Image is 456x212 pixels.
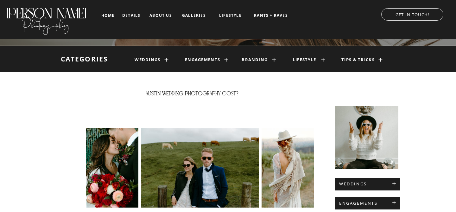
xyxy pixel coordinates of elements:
h1: categories [56,55,112,63]
a: ENGAGEMENTS [339,201,396,206]
a: [PERSON_NAME] [5,5,87,16]
a: LIFESTYLE [214,13,246,18]
h1: Austin Wedding Photography Cost? [98,89,286,98]
a: galleries [181,13,207,18]
img: JESSIE SCHULTZ PHOTOGRAPHY (18 of 99) [141,127,258,208]
a: home [100,13,115,17]
a: TIPS & TRICKS [339,57,377,62]
a: details [122,13,140,17]
a: WEDDINGS [339,182,396,187]
a: about us [148,13,174,18]
a: weddings [134,57,161,62]
img: JESSIE SCHULTZ PHOTOGRAPHY (4 of 99) [86,127,138,208]
a: RANTS + RAVES [253,13,288,18]
a: lifestyle [290,57,319,62]
a: GET IN TOUCH! [375,10,450,17]
a: Photography [5,12,87,33]
a: branding [241,57,268,62]
img: JESSIE SCHULTZ PHOTOGRAPHY (40 of 99) [262,127,314,208]
a: engagements [185,57,218,62]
